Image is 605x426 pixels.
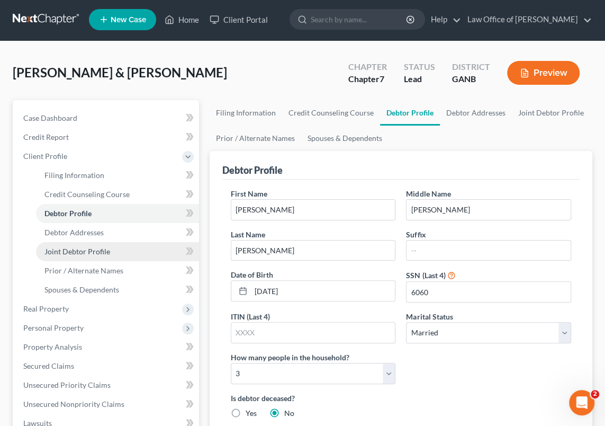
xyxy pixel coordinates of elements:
span: 2 [591,390,599,398]
span: Client Profile [23,152,67,161]
a: Joint Debtor Profile [36,242,199,261]
input: -- [231,241,395,261]
span: Prior / Alternate Names [44,266,123,275]
label: SSN (Last 4) [406,270,445,281]
span: Unsecured Priority Claims [23,380,111,389]
span: Case Dashboard [23,113,77,122]
a: Secured Claims [15,357,199,376]
span: Property Analysis [23,342,82,351]
label: Is debtor deceased? [231,393,571,404]
a: Spouses & Dependents [301,126,389,151]
a: Home [159,10,204,29]
a: Property Analysis [15,338,199,357]
a: Prior / Alternate Names [210,126,301,151]
a: Filing Information [36,166,199,185]
a: Joint Debtor Profile [512,100,590,126]
label: Middle Name [406,188,450,199]
a: Unsecured Nonpriority Claims [15,395,199,414]
label: ITIN (Last 4) [231,311,270,322]
label: Date of Birth [231,269,273,280]
a: Unsecured Priority Claims [15,376,199,395]
div: Chapter [348,61,387,73]
a: Prior / Alternate Names [36,261,199,280]
label: Marital Status [406,311,453,322]
input: M.I [407,200,571,220]
input: Search by name... [311,10,408,29]
input: -- [407,241,571,261]
span: New Case [111,16,146,24]
a: Filing Information [210,100,282,126]
a: Debtor Addresses [440,100,512,126]
a: Law Office of [PERSON_NAME] [462,10,592,29]
a: Debtor Profile [36,204,199,223]
div: Debtor Profile [222,164,283,176]
label: Last Name [231,229,265,240]
label: Suffix [406,229,426,240]
a: Help [426,10,461,29]
input: -- [231,200,395,220]
input: XXXX [231,323,395,343]
span: Filing Information [44,171,104,180]
div: District [452,61,490,73]
span: [PERSON_NAME] & [PERSON_NAME] [13,65,227,80]
a: Credit Counseling Course [36,185,199,204]
div: GANB [452,73,490,85]
span: Joint Debtor Profile [44,247,110,256]
a: Debtor Addresses [36,223,199,242]
span: Debtor Addresses [44,228,104,237]
a: Spouses & Dependents [36,280,199,299]
label: First Name [231,188,267,199]
span: Unsecured Nonpriority Claims [23,400,124,409]
div: Lead [404,73,435,85]
span: Personal Property [23,323,84,332]
input: XXXX [407,282,571,302]
a: Credit Report [15,128,199,147]
span: Credit Report [23,132,69,141]
a: Credit Counseling Course [282,100,380,126]
span: 7 [380,74,384,84]
a: Client Portal [204,10,273,29]
label: No [284,408,294,419]
a: Case Dashboard [15,109,199,128]
span: Spouses & Dependents [44,285,119,294]
input: MM/DD/YYYY [251,281,395,301]
label: Yes [246,408,257,419]
div: Status [404,61,435,73]
button: Preview [507,61,580,85]
span: Debtor Profile [44,209,92,218]
span: Real Property [23,304,69,313]
span: Secured Claims [23,361,74,370]
div: Chapter [348,73,387,85]
label: How many people in the household? [231,352,349,363]
a: Debtor Profile [380,100,440,126]
iframe: Intercom live chat [569,390,594,415]
span: Credit Counseling Course [44,190,130,199]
